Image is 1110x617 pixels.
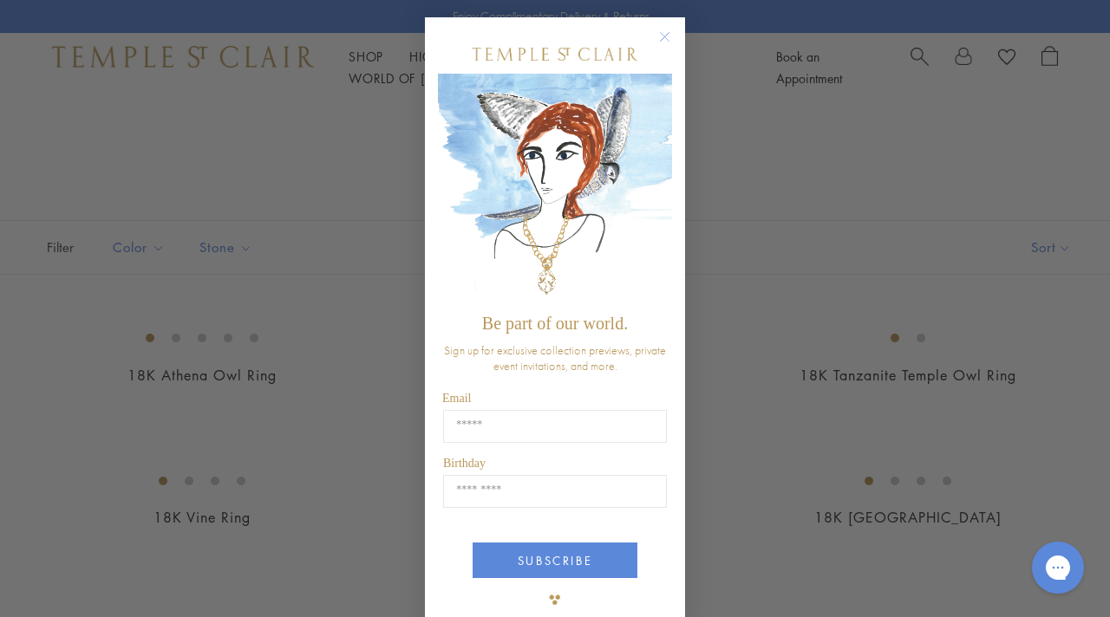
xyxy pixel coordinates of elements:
span: Sign up for exclusive collection previews, private event invitations, and more. [444,342,666,373]
img: Temple St. Clair [473,48,637,61]
span: Birthday [443,457,486,470]
img: c4a9eb12-d91a-4d4a-8ee0-386386f4f338.jpeg [438,74,672,305]
button: Close dialog [663,35,684,56]
iframe: Gorgias live chat messenger [1023,536,1093,600]
button: SUBSCRIBE [473,542,637,578]
span: Email [442,392,471,405]
img: TSC [538,582,572,617]
span: Be part of our world. [482,314,628,333]
input: Email [443,410,667,443]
